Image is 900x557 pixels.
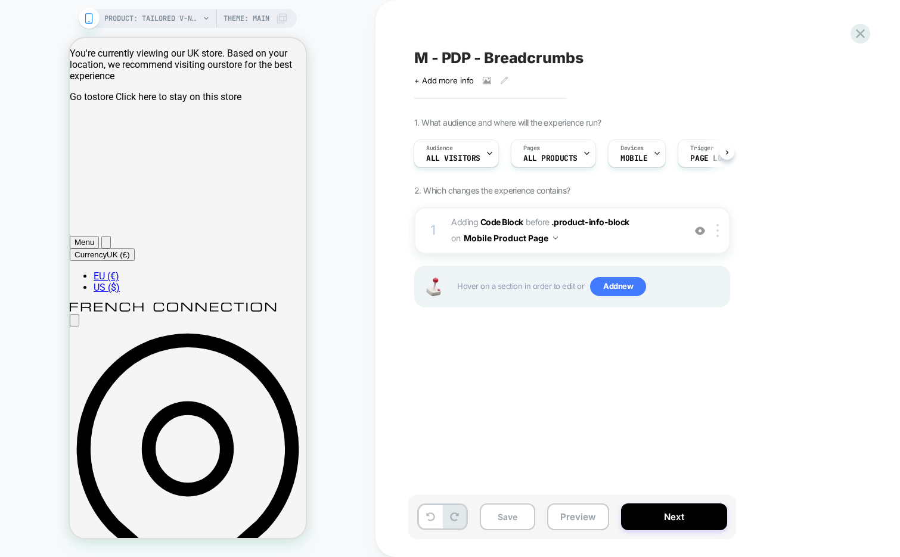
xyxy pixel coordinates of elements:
[414,49,584,67] span: M - PDP - Breadcrumbs
[421,278,445,296] img: Joystick
[690,154,731,163] span: Page Load
[224,9,269,28] span: Theme: MAIN
[426,154,480,163] span: All Visitors
[551,217,629,227] span: .product-info-block
[523,154,578,163] span: ALL PRODUCTS
[553,237,558,239] img: down arrow
[621,503,727,530] button: Next
[46,53,172,64] a: Click here to stay on this store
[480,503,535,530] button: Save
[526,217,550,227] span: BEFORE
[523,144,540,153] span: Pages
[451,231,460,245] span: on
[547,503,609,530] button: Preview
[414,76,474,85] span: + Add more info
[414,117,601,127] span: 1. What audience and where will the experience run?
[32,198,41,210] button: Search
[457,277,723,296] span: Hover on a section in order to edit or
[464,229,558,247] button: Mobile Product Page
[451,217,523,227] span: Adding
[690,144,713,153] span: Trigger
[590,277,646,296] span: Add new
[24,232,49,244] a: Switch to the EU (€) Store
[5,200,24,209] span: Menu
[620,154,647,163] span: MOBILE
[620,144,644,153] span: Devices
[5,212,37,221] span: Currency
[414,185,570,195] span: 2. Which changes the experience contains?
[716,224,719,237] img: close
[426,144,453,153] span: Audience
[480,217,523,227] b: Code Block
[427,219,439,242] div: 1
[695,226,705,236] img: crossed eye
[24,244,50,255] a: Switch to the US ($) Store
[104,9,200,28] span: PRODUCT: Tailored V-Neck Waistcoat [raspberry sorbet pink]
